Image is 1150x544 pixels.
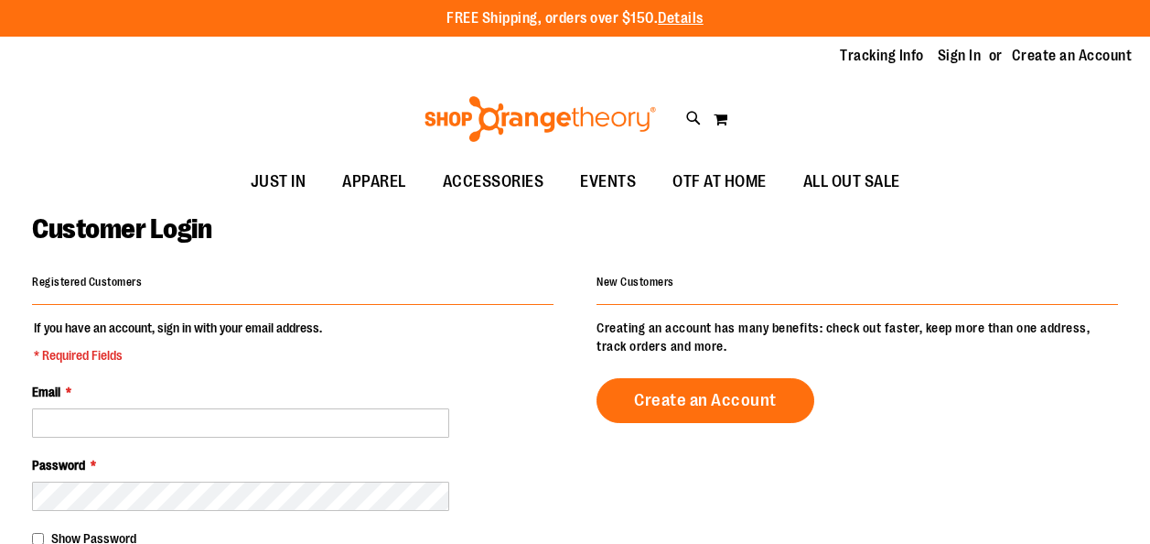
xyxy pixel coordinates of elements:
[446,8,704,29] p: FREE Shipping, orders over $150.
[634,390,777,410] span: Create an Account
[32,385,60,399] span: Email
[443,161,544,202] span: ACCESSORIES
[32,276,142,288] strong: Registered Customers
[803,161,900,202] span: ALL OUT SALE
[251,161,306,202] span: JUST IN
[596,319,1118,355] p: Creating an account has many benefits: check out faster, keep more than one address, track orders...
[422,96,659,142] img: Shop Orangetheory
[840,46,924,66] a: Tracking Info
[32,213,211,245] span: Customer Login
[938,46,982,66] a: Sign In
[658,10,704,27] a: Details
[1012,46,1133,66] a: Create an Account
[342,161,406,202] span: APPAREL
[32,319,324,364] legend: If you have an account, sign in with your email address.
[34,346,322,364] span: * Required Fields
[580,161,636,202] span: EVENTS
[32,458,85,473] span: Password
[596,378,814,423] a: Create an Account
[596,276,674,288] strong: New Customers
[672,161,767,202] span: OTF AT HOME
